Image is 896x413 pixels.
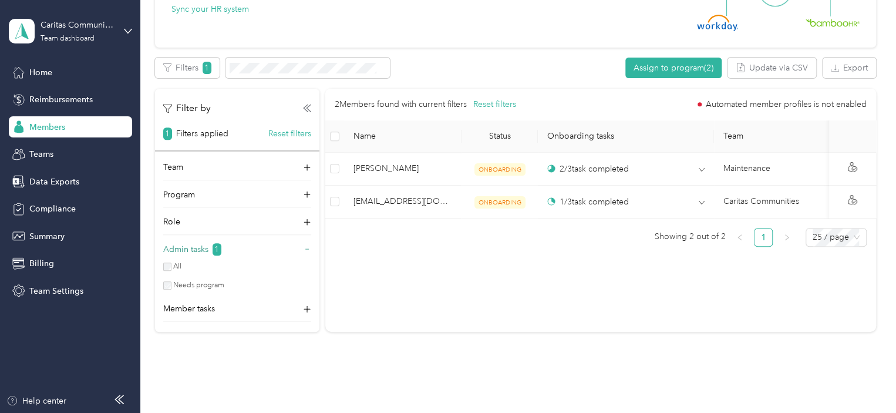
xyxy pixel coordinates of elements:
[41,19,114,31] div: Caritas Communities
[727,58,816,78] button: Update via CSV
[830,347,896,413] iframe: Everlance-gr Chat Button Frame
[176,127,228,140] p: Filters applied
[29,230,65,243] span: Summary
[823,58,876,78] button: Export
[171,280,225,291] label: Needs program
[29,285,83,297] span: Team Settings
[163,189,195,201] p: Program
[547,196,629,208] div: 1 / 3 task completed
[203,62,211,74] span: 1
[754,229,772,246] a: 1
[268,127,311,140] button: Reset filters
[462,153,538,186] td: ONBOARDING
[353,195,452,208] span: [EMAIL_ADDRESS][DOMAIN_NAME]
[474,196,526,209] span: ONBOARDING
[344,120,462,153] th: Name
[41,35,95,42] div: Team dashboard
[655,228,726,246] span: Showing 2 out of 2
[473,98,516,111] button: Reset filters
[163,161,183,173] p: Team
[706,100,867,109] span: Automated member profiles is not enabled
[806,18,860,26] img: BambooHR
[171,261,182,272] label: All
[163,216,180,228] p: Role
[625,58,722,78] button: Assign to program(2)
[6,395,66,407] button: Help center
[29,176,79,188] span: Data Exports
[29,121,65,133] span: Members
[155,58,220,78] button: Filters1
[714,120,831,153] th: Team
[163,127,172,140] span: 1
[777,228,796,247] li: Next Page
[213,243,221,256] span: 1
[29,93,93,106] span: Reimbursements
[163,303,215,315] p: Member tasks
[29,203,76,215] span: Compliance
[783,234,790,241] span: right
[474,163,526,176] span: ONBOARDING
[29,66,52,79] span: Home
[697,15,738,31] img: Workday
[538,120,714,153] th: Onboarding tasks
[730,228,749,247] li: Previous Page
[462,120,538,153] th: Status
[163,101,211,116] p: Filter by
[730,228,749,247] button: left
[754,228,773,247] li: 1
[813,229,860,246] span: 25 / page
[29,148,53,160] span: Teams
[163,243,208,256] p: Admin tasks
[29,257,54,270] span: Billing
[736,234,743,241] span: left
[344,186,462,219] td: hr@caritascommunities.org
[344,153,462,186] td: Rosildo Pires
[806,228,867,247] div: Page Size
[335,98,467,111] p: 2 Members found with current filters
[714,153,831,186] td: Maintenance
[777,228,796,247] button: right
[714,186,831,219] td: Caritas Communities
[353,162,452,175] span: [PERSON_NAME]
[171,3,249,15] button: Sync your HR system
[353,131,452,141] span: Name
[547,163,629,175] div: 2 / 3 task completed
[462,186,538,219] td: ONBOARDING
